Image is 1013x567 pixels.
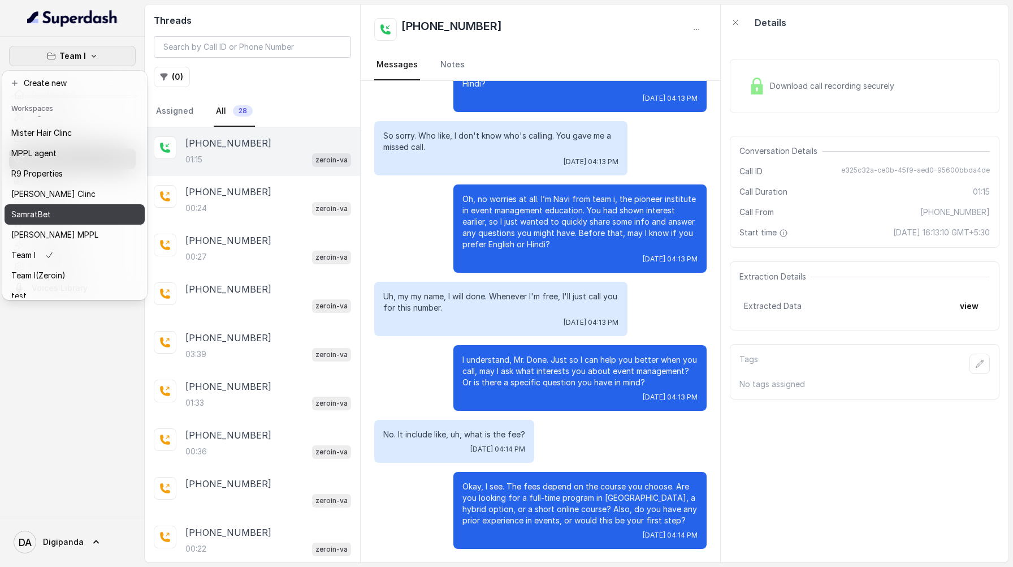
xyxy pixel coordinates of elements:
button: Team I [9,46,136,66]
p: Team I(Zeroin) [11,269,66,282]
p: Team I [59,49,86,63]
p: Team I [11,248,36,262]
button: Create new [5,73,145,93]
div: Team I [2,71,147,300]
header: Workspaces [5,98,145,117]
p: R9 Properties [11,167,63,181]
p: test [11,289,27,303]
p: [PERSON_NAME] MPPL [11,228,98,242]
p: SamratBet [11,208,51,221]
p: Mister Hair Clinc [11,126,72,140]
p: MPPL agent [11,147,57,160]
p: [PERSON_NAME] Clinc [11,187,96,201]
